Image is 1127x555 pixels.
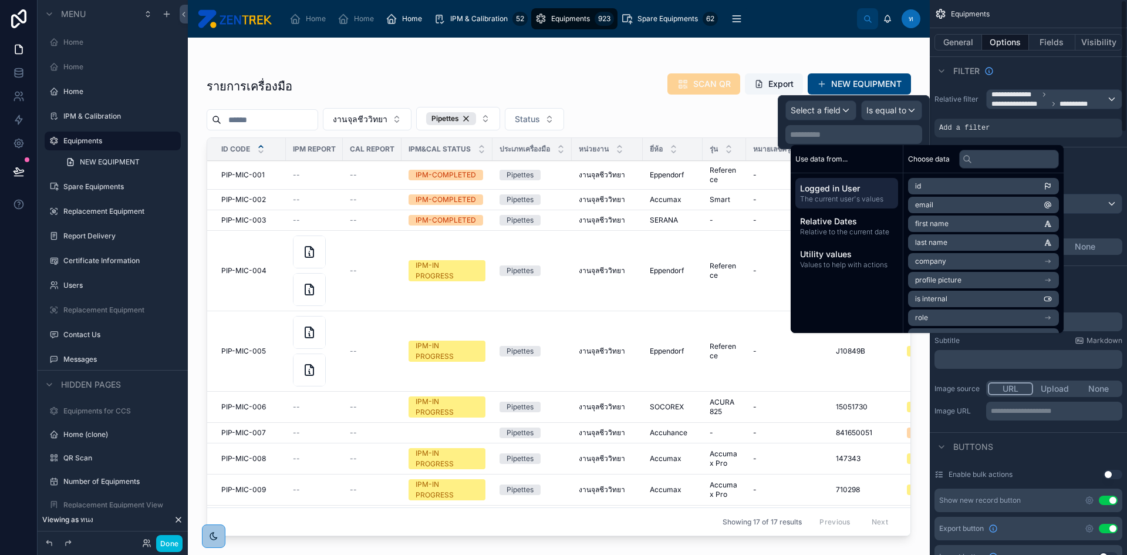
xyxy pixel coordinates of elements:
[63,112,174,121] label: IPM & Calibration
[650,144,663,154] span: ยี่ห้อ
[934,384,981,393] label: Image source
[753,144,807,154] span: หมายเลขครุภัณฑ์
[1075,336,1122,345] a: Markdown
[939,123,990,133] span: Add a filter
[934,336,960,345] label: Subtitle
[723,517,802,527] span: Showing 17 of 17 results
[286,8,334,29] a: Home
[512,12,528,26] div: 52
[800,216,893,227] span: Relative Dates
[156,535,183,552] button: Done
[791,105,841,115] span: Select a field
[982,34,1029,51] button: Options
[354,14,374,23] span: Home
[430,8,531,29] a: IPM & Calibration52
[531,8,618,29] a: Equipments923
[350,144,394,154] span: CAL Report
[800,227,893,237] span: Relative to the current date
[579,144,609,154] span: หน่วยงาน
[61,8,86,20] span: Menu
[861,100,922,120] button: Is equal to
[63,38,174,47] label: Home
[334,8,382,29] a: Home
[63,62,174,72] label: Home
[908,154,950,164] span: Choose data
[63,406,174,416] label: Equipments for CCS
[909,14,913,23] span: ท
[63,136,174,146] label: Equipments
[221,144,250,154] span: ID Code
[382,8,430,29] a: Home
[63,305,174,315] label: Replacement Equipment
[800,260,893,270] span: Values to help with actions
[63,453,174,463] label: QR Scan
[1077,382,1121,395] button: None
[551,14,590,23] span: Equipments
[1033,382,1077,395] button: Upload
[63,500,174,510] label: Replacement Equipment View
[791,173,903,279] div: scrollable content
[63,87,174,96] label: Home
[42,515,93,524] span: Viewing as ทนง
[795,154,848,164] span: Use data from...
[703,12,718,26] div: 62
[500,144,550,154] span: ประเภทเครื่องมือ
[953,441,993,453] span: Buttons
[281,6,857,32] div: scrollable content
[939,496,1021,505] div: Show new record button
[949,470,1013,479] label: Enable bulk actions
[61,379,121,391] span: Hidden pages
[63,330,174,339] label: Contact Us
[934,95,981,104] label: Relative filter
[986,402,1122,421] div: scrollable content
[80,157,140,167] span: NEW EQUIPMENT
[293,144,336,154] span: IPM Report
[1086,336,1122,345] span: Markdown
[934,34,982,51] button: General
[63,207,174,216] label: Replacement Equipment
[934,406,981,416] label: Image URL
[306,14,326,23] span: Home
[63,231,174,241] label: Report Delivery
[951,9,990,19] span: Equipments
[637,14,698,23] span: Spare Equipments
[1029,34,1076,51] button: Fields
[800,183,893,194] span: Logged in User
[63,355,174,364] label: Messages
[939,524,984,533] span: Export button
[59,153,181,171] a: NEW EQUIPMENT
[63,430,174,439] label: Home (clone)
[1075,34,1122,51] button: Visibility
[63,477,174,486] label: Number of Equipments
[988,382,1033,395] button: URL
[953,65,980,77] span: Filter
[785,100,856,120] button: Select a field
[409,144,471,154] span: IPM&CAL Status
[63,281,174,290] label: Users
[63,182,174,191] label: Spare Equipments
[710,144,718,154] span: รุ่น
[450,14,508,23] span: IPM & Calibration
[800,194,893,204] span: The current user's values
[618,8,721,29] a: Spare Equipments62
[63,256,174,265] label: Certificate Information
[595,12,614,26] div: 923
[866,105,906,115] span: Is equal to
